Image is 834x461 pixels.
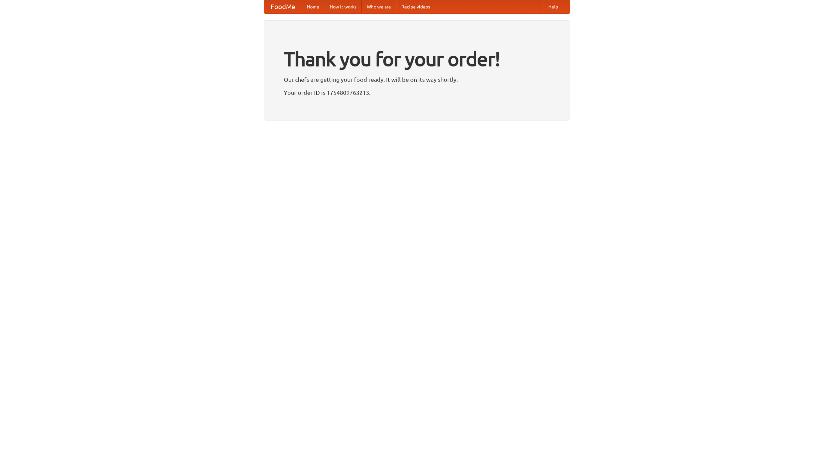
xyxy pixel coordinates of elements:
p: Your order ID is 1754809763213. [284,88,550,97]
h1: Thank you for your order! [284,43,550,75]
a: Help [543,0,563,13]
a: FoodMe [264,0,302,13]
a: Recipe videos [396,0,435,13]
a: Who we are [362,0,396,13]
p: Our chefs are getting your food ready. It will be on its way shortly. [284,75,550,84]
a: Home [302,0,324,13]
a: How it works [324,0,362,13]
